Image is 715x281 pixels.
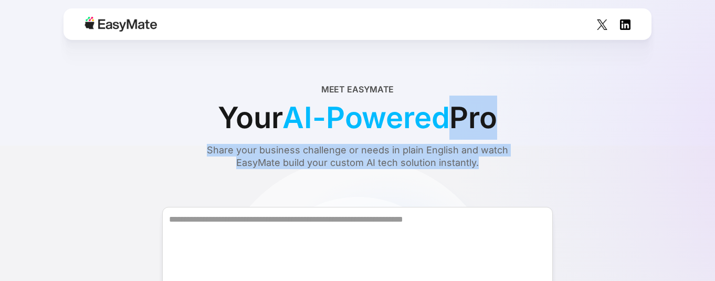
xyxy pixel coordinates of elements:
img: Easymate logo [85,17,157,32]
img: Social Icon [620,19,630,30]
img: Social Icon [597,19,607,30]
div: Your [218,96,497,140]
div: Meet EasyMate [321,83,394,96]
span: Pro [449,96,497,140]
div: Share your business challenge or needs in plain English and watch EasyMate build your custom AI t... [187,144,528,169]
span: AI-Powered [282,96,449,140]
